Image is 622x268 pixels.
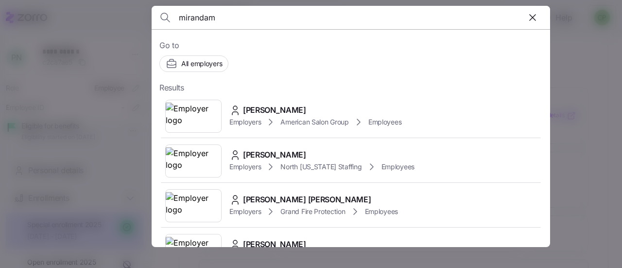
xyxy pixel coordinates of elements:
span: [PERSON_NAME] [243,238,306,250]
span: All employers [181,59,222,69]
button: All employers [159,55,228,72]
span: Results [159,82,184,94]
span: Employers [229,117,261,127]
span: Employees [365,207,398,216]
span: Employees [381,162,415,172]
img: Employer logo [166,192,221,219]
img: Employer logo [166,147,221,175]
span: Grand Fire Protection [280,207,345,216]
span: [PERSON_NAME] [PERSON_NAME] [243,194,371,206]
span: [PERSON_NAME] [243,149,306,161]
span: Employers [229,162,261,172]
span: Employers [229,207,261,216]
span: [PERSON_NAME] [243,104,306,116]
span: North [US_STATE] Staffing [280,162,362,172]
span: Employees [368,117,401,127]
span: Go to [159,39,542,52]
img: Employer logo [166,103,221,130]
img: Employer logo [166,237,221,264]
span: American Salon Group [280,117,348,127]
